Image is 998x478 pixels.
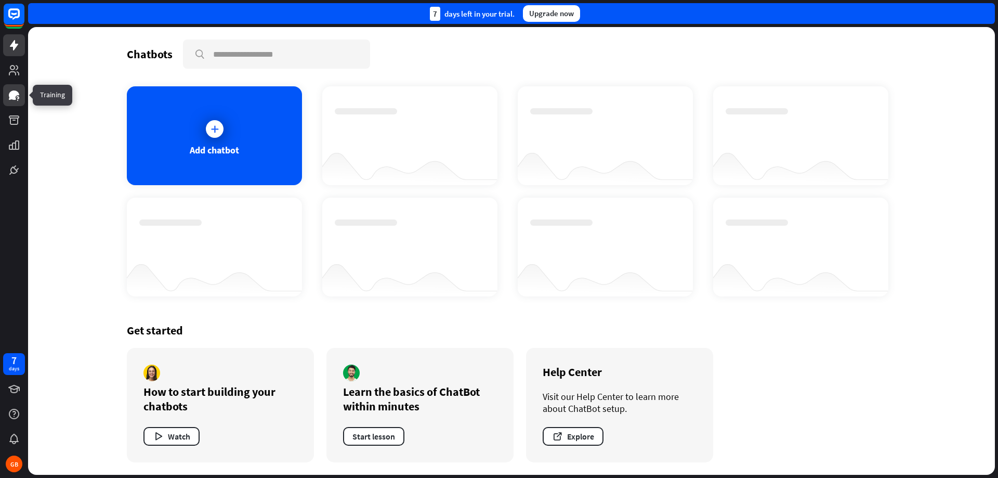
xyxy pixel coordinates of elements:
[3,353,25,375] a: 7 days
[343,365,360,381] img: author
[343,384,497,414] div: Learn the basics of ChatBot within minutes
[8,4,40,35] button: Open LiveChat chat widget
[143,365,160,381] img: author
[143,384,297,414] div: How to start building your chatbots
[343,427,404,446] button: Start lesson
[11,356,17,365] div: 7
[143,427,200,446] button: Watch
[190,144,239,156] div: Add chatbot
[6,456,22,472] div: GB
[430,7,440,21] div: 7
[543,391,697,415] div: Visit our Help Center to learn more about ChatBot setup.
[430,7,515,21] div: days left in your trial.
[127,323,896,338] div: Get started
[523,5,580,22] div: Upgrade now
[543,365,697,379] div: Help Center
[543,427,603,446] button: Explore
[127,47,173,61] div: Chatbots
[9,365,19,372] div: days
